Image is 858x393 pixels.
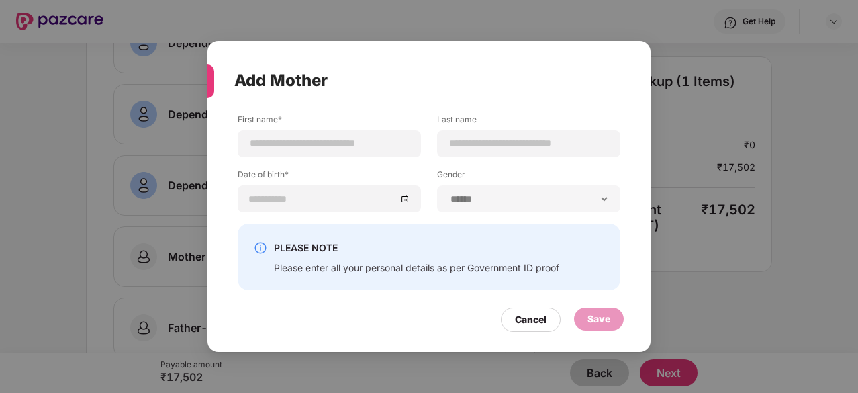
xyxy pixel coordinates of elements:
label: Date of birth* [238,169,421,185]
div: Cancel [515,312,546,327]
label: First name* [238,114,421,130]
div: PLEASE NOTE [274,240,559,256]
div: Add Mother [234,54,591,107]
label: Gender [437,169,620,185]
div: Please enter all your personal details as per Government ID proof [274,261,559,274]
div: Save [587,312,610,326]
img: svg+xml;base64,PHN2ZyBpZD0iSW5mby0yMHgyMCIgeG1sbnM9Imh0dHA6Ly93d3cudzMub3JnLzIwMDAvc3ZnIiB3aWR0aD... [254,241,267,255]
label: Last name [437,114,620,130]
